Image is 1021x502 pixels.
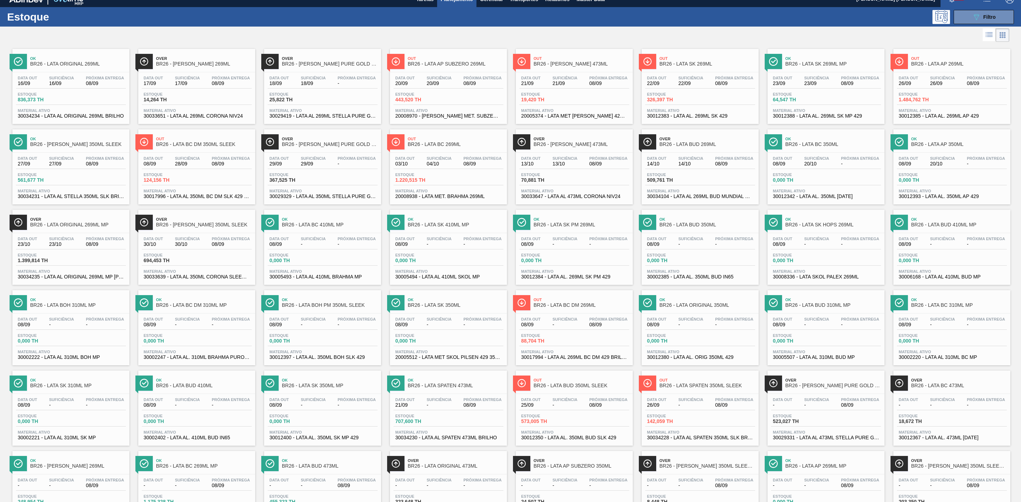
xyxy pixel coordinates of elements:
span: 30012385 - LATA AL. 269ML AP 429 [899,113,1005,119]
span: BR26 - LATA ORIGINAL 269ML MP [30,222,126,227]
span: BR26 - LATA ORIGINAL 269ML [30,61,126,67]
span: Material ativo [269,108,376,113]
a: ÍconeOkBR26 - LATA BC 350MLData out08/09Suficiência20/10Próxima Entrega-Estoque0,000 THMaterial a... [762,124,888,204]
span: 22/09 [678,81,703,86]
span: 08/09 [715,81,753,86]
span: 30012393 - LATA AL. 350ML AP 429 [899,194,1005,199]
span: BR26 - LATA SK HOPS 269ML [785,222,881,227]
span: 27/09 [18,161,37,167]
span: 19,420 TH [521,97,571,102]
span: BR26 - LATA SK 410ML MP [408,222,503,227]
span: Próxima Entrega [212,156,250,160]
span: - [337,161,376,167]
span: 20008970 - LATA MET. SUBZERO 269ML [395,113,502,119]
span: 14/10 [647,161,666,167]
img: Ícone [140,57,149,66]
span: 23/10 [18,242,37,247]
img: Ícone [517,137,526,146]
span: Próxima Entrega [841,156,879,160]
img: Ícone [769,218,778,227]
a: ÍconeOverBR26 - LATA ORIGINAL 269ML MPData out23/10Suficiência23/10Próxima Entrega08/09Estoque1.3... [7,204,133,285]
span: Próxima Entrega [337,156,376,160]
span: Out [659,56,755,61]
span: 08/09 [589,81,627,86]
a: ÍconeOutBR26 - [PERSON_NAME] 473MLData out21/09Suficiência21/09Próxima Entrega08/09Estoque19,420 ... [510,44,636,124]
span: BR26 - LATA STELLA PURE GOLD 350ML [282,142,378,147]
span: Over [156,217,252,221]
img: Ícone [266,57,274,66]
a: ÍconeOverBR26 - [PERSON_NAME] 473MLData out13/10Suficiência13/10Próxima Entrega08/09Estoque70,881... [510,124,636,204]
span: Material ativo [395,189,502,193]
img: Ícone [14,137,23,146]
img: Ícone [517,57,526,66]
span: 20/10 [930,161,955,167]
a: ÍconeOverBR26 - [PERSON_NAME] PURE GOLD 269MLData out18/09Suficiência18/09Próxima Entrega-Estoque... [259,44,385,124]
span: Data out [647,156,666,160]
span: BR26 - LATA AP 269ML [911,61,1007,67]
a: ÍconeOkBR26 - LATA BC 410ML MPData out08/09Suficiência-Próxima Entrega-Estoque0,000 THMaterial at... [259,204,385,285]
span: Suficiência [426,156,451,160]
span: 443,520 TH [395,97,445,102]
a: ÍconeOverBR26 - [PERSON_NAME] 269MLData out17/09Suficiência17/09Próxima Entrega08/09Estoque14,264... [133,44,259,124]
span: BR26 - LATA BC 410ML MP [282,222,378,227]
span: Data out [773,237,792,241]
span: Material ativo [773,189,879,193]
span: Material ativo [647,108,753,113]
span: Estoque [647,173,697,177]
img: Ícone [14,57,23,66]
span: 21/09 [521,81,541,86]
span: BR26 - LATA CORONA 473ML [534,142,629,147]
span: - [426,242,451,247]
span: 08/09 [86,81,124,86]
a: ÍconeOutBR26 - LATA SK 269MLData out22/09Suficiência22/09Próxima Entrega08/09Estoque326,397 THMat... [636,44,762,124]
span: Data out [647,76,666,80]
span: Ok [659,217,755,221]
span: Próxima Entrega [86,237,124,241]
span: 08/09 [86,242,124,247]
span: Data out [647,237,666,241]
span: Estoque [647,92,697,96]
span: Estoque [144,92,193,96]
span: Data out [395,156,415,160]
img: Ícone [391,137,400,146]
span: Ok [282,217,378,221]
span: Ok [785,137,881,141]
a: ÍconeOkBR26 - LATA SK 410ML MPData out08/09Suficiência-Próxima Entrega-Estoque0,000 THMaterial at... [385,204,510,285]
span: Suficiência [552,76,577,80]
span: 30012388 - LATA AL. 269ML SK MP 429 [773,113,879,119]
a: ÍconeOutBR26 - LATA AP 269MLData out26/09Suficiência26/09Próxima Entrega08/09Estoque1.484,762 THM... [888,44,1014,124]
span: - [841,161,879,167]
span: 08/09 [463,161,502,167]
img: Ícone [895,57,904,66]
span: Suficiência [49,76,74,80]
span: 17/09 [175,81,200,86]
span: 08/09 [269,242,289,247]
span: Próxima Entrega [715,156,753,160]
span: 20008938 - LATA MET. BRAHMA 269ML [395,194,502,199]
span: Material ativo [773,108,879,113]
span: Data out [18,237,37,241]
img: Ícone [266,218,274,227]
span: 20/09 [426,81,451,86]
span: 836,373 TH [18,97,67,102]
span: 30033651 - LATA AL 269ML CORONA NIV24 [144,113,250,119]
a: ÍconeOkBR26 - [PERSON_NAME] 350ML SLEEKData out27/09Suficiência27/09Próxima Entrega08/09Estoque56... [7,124,133,204]
span: 04/10 [426,161,451,167]
span: Data out [899,156,918,160]
span: 03/10 [395,161,415,167]
span: Próxima Entrega [589,76,627,80]
span: - [552,242,577,247]
span: Data out [144,156,163,160]
span: Suficiência [930,237,955,241]
span: 08/09 [841,81,879,86]
img: Ícone [14,218,23,227]
span: 23/09 [773,81,792,86]
span: Over [282,137,378,141]
span: 28/09 [175,161,200,167]
span: BR26 - LATA SK PM 269ML [534,222,629,227]
span: BR26 - LATA AP 350ML [911,142,1007,147]
span: Suficiência [552,156,577,160]
span: 30/10 [175,242,200,247]
span: 29/09 [269,161,289,167]
span: Suficiência [49,156,74,160]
